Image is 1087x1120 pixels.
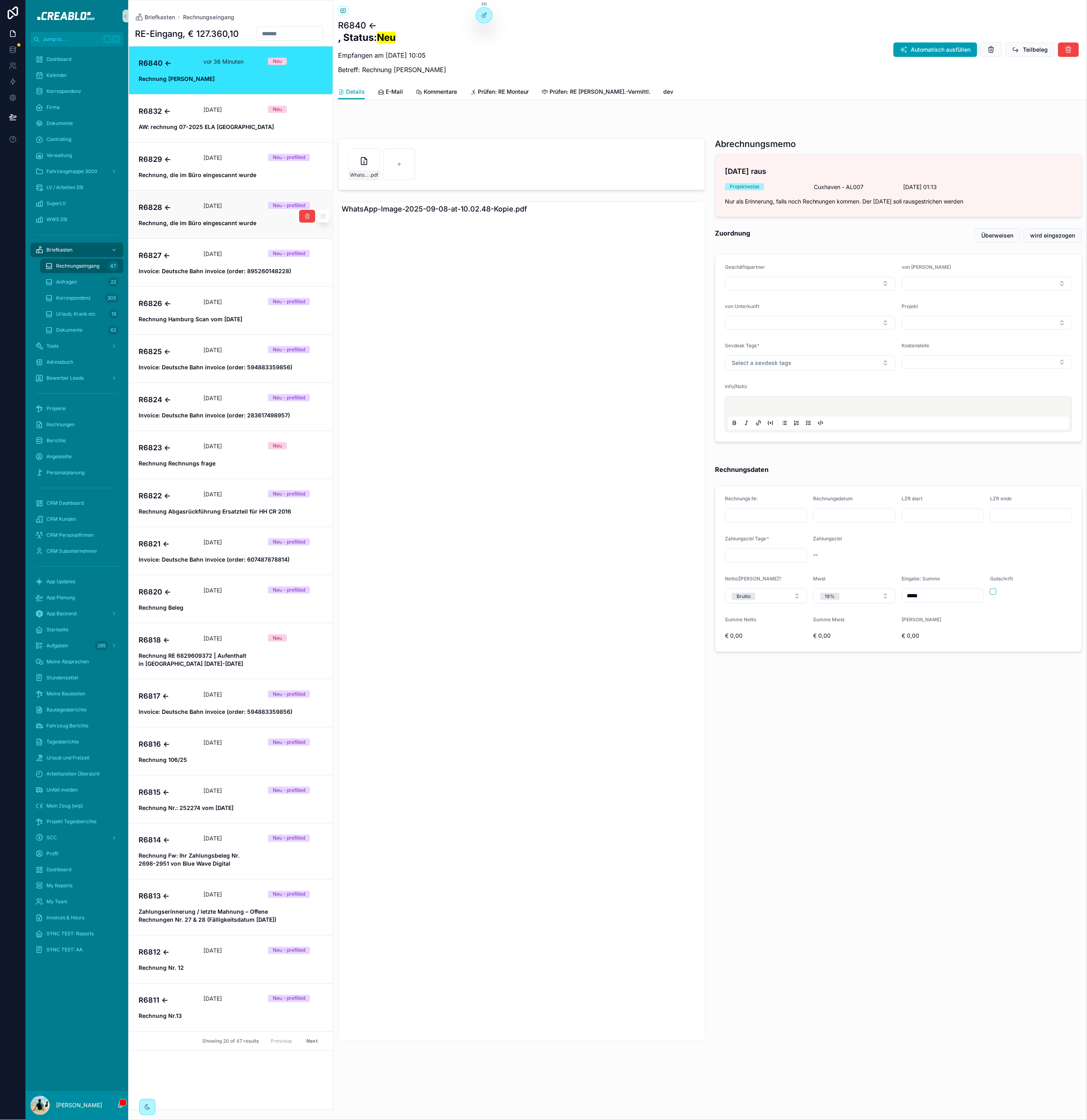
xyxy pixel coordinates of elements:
span: LV / Arbeiten DB [46,184,83,191]
span: Briefkasten [145,13,175,21]
h4: R6828 ← [139,202,194,213]
span: Kostenstelle [902,342,930,348]
a: Briefkasten [135,13,175,21]
img: App logo [32,10,122,22]
p: [DATE] [203,106,222,114]
p: Betreff: Rechnung [PERSON_NAME] [338,65,446,75]
p: [DATE] [203,250,222,258]
h4: R6840 ← [139,58,194,68]
span: Dokumente [46,120,73,127]
div: Neu - prefilled [273,154,305,161]
a: CRM Personalfirmen [30,528,123,542]
span: E-Mail [386,88,403,96]
strong: Rechnung Nr.: 252274 vom [DATE] [139,804,234,811]
p: [DATE] [203,442,222,450]
a: Rechnungseingang47 [40,259,123,273]
span: SCC [46,835,57,841]
a: Fahrzeug Berichte [30,719,123,733]
span: CRM Subunternehmer [46,548,97,554]
a: Rechnungseingang [183,13,234,21]
div: Neu - prefilled [273,202,305,209]
strong: Rechnung Nr.13 [139,1013,182,1019]
span: dev [663,88,673,96]
span: Korrespondenz [56,295,91,301]
a: Angestellte [30,449,123,464]
div: Neu - prefilled [273,346,305,353]
strong: Invoice: Deutsche Bahn invoice (order: 594883359856) [139,708,292,715]
a: Berichte [30,433,123,448]
span: Dashboard [46,56,71,62]
div: 22 [108,277,119,287]
strong: Rechnung Rechnungs frage [139,460,215,467]
strong: Invoice: Deutsche Bahn invoice (order: 607487878814) [139,556,290,563]
a: Dokumente [30,116,123,131]
button: Select Button [725,277,896,290]
span: K [113,36,119,42]
span: Gutschrift [990,576,1013,582]
a: Projekte [30,401,123,416]
a: Tagesberichte [30,735,123,749]
a: Bewerber Leads [30,371,123,385]
span: Urlaub, Krank etc [56,311,96,317]
div: Neu [273,58,282,65]
span: von Unterkunft [725,303,759,309]
span: SYNC TEST: AA [46,947,83,953]
a: Prüfen: RE Monteur [470,85,529,101]
span: Controlling [46,136,71,143]
span: [PERSON_NAME] [902,616,942,622]
a: Dashboard [30,52,123,66]
span: Netto/[PERSON_NAME]? [725,576,781,582]
span: Info/Notiz [725,383,747,389]
strong: Rechnung 106/25 [139,756,187,763]
h4: R6813 ← [139,891,194,902]
span: Bewerber Leads [46,375,84,381]
iframe: pdf-iframe [338,216,705,1041]
a: R6815 ←[DATE]Neu - prefilledRechnung Nr.: 252274 vom [DATE] [129,775,333,823]
span: .pdf [370,172,378,178]
a: Urlaub und Freizeit [30,751,123,765]
h4: R6825 ← [139,346,194,357]
p: vor 36 Minuten [203,58,244,66]
a: R6824 ←[DATE]Neu - prefilledInvoice: Deutsche Bahn invoice (order: 283617498957) [129,383,333,431]
strong: Zuordnung [715,228,750,238]
h4: R6811 ← [139,995,194,1006]
a: Profil [30,847,123,861]
div: 47 [108,261,119,271]
span: Mein Zeug (wip) [46,803,83,809]
p: [DATE] [203,490,222,498]
a: SuperLV [30,196,123,211]
span: € 0,00 [725,632,807,640]
button: Select Button [902,355,1073,369]
a: R6821 ←[DATE]Neu - prefilledInvoice: Deutsche Bahn invoice (order: 607487878814) [129,527,333,575]
a: Aufgaben285 [30,639,123,653]
a: Anfragen22 [40,275,123,289]
a: R6818 ←[DATE]NeuRechnung RE 6829609372 | Aufenthalt in [GEOGRAPHIC_DATA] [DATE]-[DATE] [129,623,333,679]
a: My Reports [30,879,123,893]
h4: R6824 ← [139,394,194,405]
span: LZR ende [990,496,1012,502]
span: Stundenzettel [46,675,78,681]
span: App Updates [46,578,75,585]
a: Prüfen: RE [PERSON_NAME].-Vermittl. [541,85,650,101]
h4: R6816 ← [139,739,194,749]
a: R6823 ←[DATE]NeuRechnung Rechnungs frage [129,431,333,479]
a: R6827 ←[DATE]Neu - prefilledInvoice: Deutsche Bahn invoice (order: 895260148228) [129,238,333,286]
span: Briefkasten [46,247,72,253]
span: Automatisch ausfüllen [911,46,971,54]
span: Berichte [46,437,66,444]
span: Showing 20 of 47 results [202,1038,259,1045]
strong: Rechnung [PERSON_NAME] [139,75,215,82]
a: LV / Arbeiten DB [30,180,123,195]
h4: R6823 ← [139,442,194,453]
a: Tools [30,339,123,353]
a: Startseite [30,622,123,637]
button: Select Button [725,588,807,604]
a: R6832 ←[DATE]NeuAW: rechnung 07-2025 ELA [GEOGRAPHIC_DATA] [129,94,333,142]
span: WWS DB [46,216,67,223]
div: Neu - prefilled [273,538,305,546]
a: Meine Baustellen [30,687,123,701]
p: [DATE] [203,346,222,354]
button: Überweisen [975,228,1021,243]
strong: Rechnung Fw: Ihr Zahlungsbeleg Nr. 2698-2951 von Blue Wave Digital [139,852,241,867]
